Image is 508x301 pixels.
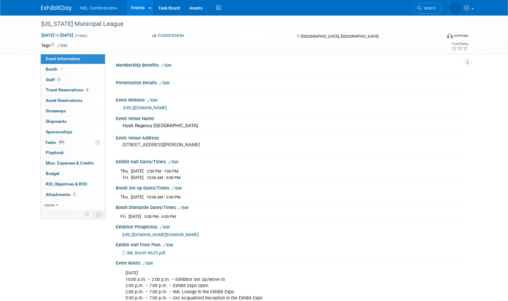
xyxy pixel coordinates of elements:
span: (3 days) [74,34,87,38]
span: 2:00 PM - 7:00 PM [147,169,178,173]
div: Exhibitor Prospectus: [116,222,467,230]
a: Tasks42% [41,137,105,148]
td: Thu. [120,168,131,174]
span: 10:00 AM - 3:00 PM [147,175,180,180]
a: Edit [161,63,171,68]
span: to [54,33,60,38]
a: [URL][DOMAIN_NAME][DOMAIN_NAME] [122,232,199,237]
span: Staff [46,77,61,82]
a: Edit [160,225,170,229]
a: [URL][DOMAIN_NAME] [123,105,167,110]
td: [DATE] [128,213,141,220]
a: Event Information [41,54,105,64]
a: Asset Reservations [41,95,105,106]
div: Event Format [405,32,469,41]
td: [DATE] [131,174,144,181]
div: Exhibit Hall Dates/Times: [116,157,467,165]
span: Tasks [45,140,66,145]
a: Sponsorships [41,127,105,137]
a: Edit [159,81,170,85]
a: Edit [147,98,157,102]
a: Edit [168,160,178,164]
div: Presentation Details: [116,78,467,86]
img: ExhibitDay [41,5,72,11]
span: [GEOGRAPHIC_DATA], [GEOGRAPHIC_DATA] [301,34,378,39]
span: [DATE] [DATE] [41,32,73,38]
span: Event Information [46,56,80,61]
a: Edit [178,206,189,210]
span: IML Booth #625.pdf [127,250,166,255]
span: more [44,203,54,207]
div: Exhibit Hall Floor Plan: [116,240,467,248]
span: Booth [46,67,65,72]
a: Edit [57,44,67,48]
div: Hyatt Regency [GEOGRAPHIC_DATA] [120,121,463,131]
div: Event Notes: [116,258,467,266]
a: ROI, Objectives & ROO [41,179,105,189]
div: Booth Dismantle Dates/Times: [116,203,467,211]
span: 42% [57,140,66,144]
a: Edit [143,261,153,265]
span: 3 [57,77,61,82]
td: Fri. [120,174,131,181]
a: more [41,200,105,210]
td: Tags [41,42,67,48]
i: Booth reservation complete [60,67,63,71]
span: Search [422,6,436,10]
td: [DATE] [131,168,144,174]
span: Playbook [46,150,64,155]
a: Budget [41,169,105,179]
div: In-Person [454,33,468,38]
a: Playbook [41,148,105,158]
div: Membership Benefits: [116,61,467,69]
div: [US_STATE] Municipal League [39,19,432,30]
div: Event Website: [116,95,467,103]
a: IML Booth #625.pdf [122,250,166,255]
span: ROI, Objectives & ROO [46,182,87,186]
span: 3 [85,88,90,92]
td: Toggle Event Tabs [92,210,105,218]
img: Polly Tracy [450,2,461,14]
a: Giveaways [41,106,105,116]
td: [DATE] [131,194,144,200]
img: Format-Inperson.png [447,33,453,38]
div: Event Rating [451,42,468,45]
span: Travel Reservations [46,87,90,92]
a: Misc. Expenses & Credits [41,158,105,168]
a: Edit [172,186,182,190]
span: 3 [72,192,77,197]
div: Booth Set-up Dates/Times: [116,183,467,191]
td: Fri. [120,213,128,220]
span: Giveaways [46,108,66,113]
td: Thu. [120,194,131,200]
span: Misc. Expenses & Credits [46,161,94,165]
a: Travel Reservations3 [41,85,105,95]
a: Booth [41,64,105,74]
span: 10:00 AM - 2:00 PM [147,195,180,199]
span: Shipments [46,119,66,124]
div: Event Venue Address: [116,133,467,141]
button: Committed [150,32,187,39]
span: 3:00 PM - 6:00 PM [144,214,176,219]
td: Personalize Event Tab Strip [82,210,93,218]
span: Sponsorships [46,129,72,134]
span: Asset Reservations [46,98,82,103]
a: Shipments [41,116,105,127]
pre: [STREET_ADDRESS][PERSON_NAME] [123,142,255,148]
span: Attachments [46,192,77,197]
a: Staff3 [41,75,105,85]
div: Event Venue Name: [116,114,467,122]
a: Edit [163,243,173,247]
a: Attachments3 [41,190,105,200]
span: Budget [46,171,60,176]
i: [DATE] [125,270,138,276]
a: Search [413,3,442,14]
